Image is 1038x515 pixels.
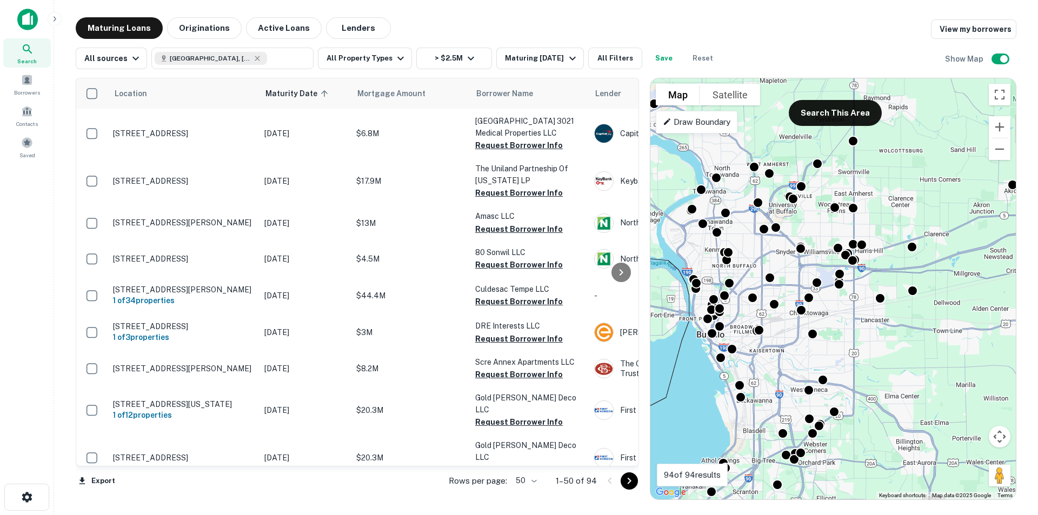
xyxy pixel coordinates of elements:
button: Save your search to get updates of matches that match your search criteria. [647,48,681,69]
p: [DATE] [264,253,345,265]
p: Amasc LLC [475,210,583,222]
p: [STREET_ADDRESS] [113,254,254,264]
h6: 1 of 3 properties [113,331,254,343]
button: All sources [76,48,147,69]
div: All sources [84,52,142,65]
p: [DATE] [264,217,345,229]
div: 50 [511,473,538,489]
button: Maturing Loans [76,17,163,39]
p: 80 Sonwil LLC [475,246,583,258]
div: 0 0 [650,78,1016,499]
span: Maturity Date [265,87,331,100]
div: The Canandaigua National Bank And Trust Company [594,359,756,378]
button: Request Borrower Info [475,258,563,271]
span: Contacts [16,119,38,128]
span: Location [114,87,147,100]
button: > $2.5M [416,48,492,69]
button: Lenders [326,17,391,39]
p: Gold [PERSON_NAME] Deco LLC [475,439,583,463]
p: [DATE] [264,175,345,187]
button: Search This Area [789,100,882,126]
p: [STREET_ADDRESS][PERSON_NAME] [113,364,254,373]
span: Map data ©2025 Google [932,492,991,498]
button: Keyboard shortcuts [879,492,926,499]
button: Request Borrower Info [475,368,563,381]
p: [DATE] [264,326,345,338]
p: [DATE] [264,128,345,139]
a: View my borrowers [931,19,1016,39]
span: Borrowers [14,88,40,97]
button: Request Borrower Info [475,295,563,308]
th: Borrower Name [470,78,589,109]
a: Saved [3,132,51,162]
div: First Horizon Bank [594,448,756,467]
p: Scre Annex Apartments LLC [475,356,583,368]
p: [DATE] [264,363,345,374]
p: Culdesac Tempe LLC [475,283,583,295]
p: [GEOGRAPHIC_DATA] 3021 Medical Properties LLC [475,115,583,139]
img: picture [595,323,613,342]
p: [STREET_ADDRESS][PERSON_NAME] [113,285,254,295]
img: capitalize-icon.png [17,9,38,30]
p: $8.2M [356,363,464,374]
span: Borrower Name [476,87,533,100]
img: picture [595,449,613,467]
img: picture [595,401,613,419]
a: Search [3,38,51,68]
p: [DATE] [264,404,345,416]
p: Rows per page: [449,474,507,487]
button: Request Borrower Info [475,139,563,152]
button: Request Borrower Info [475,464,563,477]
div: Capital ONE [594,124,756,143]
div: Contacts [3,101,51,130]
button: Request Borrower Info [475,332,563,345]
div: Chat Widget [984,429,1038,480]
h6: Show Map [945,53,985,65]
button: All Filters [588,48,642,69]
span: Search [17,57,37,65]
div: [PERSON_NAME] Bank [594,323,756,342]
span: Saved [19,151,35,159]
p: The Uniland Partneship Of [US_STATE] LP [475,163,583,186]
button: Export [76,473,118,489]
button: Map camera controls [989,426,1010,447]
button: Reset [686,48,720,69]
button: Zoom out [989,138,1010,160]
div: Borrowers [3,70,51,99]
p: 94 of 94 results [664,469,721,481]
p: $6.8M [356,128,464,139]
div: Northwest Bank [594,213,756,233]
img: picture [595,172,613,190]
button: Request Borrower Info [475,416,563,429]
p: Draw Boundary [663,116,730,129]
button: Active Loans [246,17,322,39]
h6: 1 of 34 properties [113,295,254,306]
img: picture [595,124,613,143]
p: $13M [356,217,464,229]
p: $4.5M [356,253,464,265]
button: Request Borrower Info [475,186,563,199]
button: Originations [167,17,242,39]
p: 1–50 of 94 [556,474,597,487]
a: Terms (opens in new tab) [997,492,1013,498]
div: Keybank National Association [594,171,756,191]
p: [STREET_ADDRESS][PERSON_NAME] [113,218,254,228]
p: $20.3M [356,404,464,416]
button: Maturing [DATE] [496,48,583,69]
p: [STREET_ADDRESS] [113,453,254,463]
p: [STREET_ADDRESS] [113,176,254,186]
h6: 1 of 12 properties [113,409,254,421]
p: $17.9M [356,175,464,187]
div: Maturing [DATE] [505,52,578,65]
p: - [594,290,756,302]
div: Northwest Bank [594,249,756,269]
th: Mortgage Amount [351,78,470,109]
img: picture [595,214,613,232]
span: Mortgage Amount [357,87,440,100]
button: Show satellite imagery [700,84,760,105]
button: Go to next page [621,472,638,490]
th: Location [108,78,259,109]
p: [STREET_ADDRESS][US_STATE] [113,399,254,409]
